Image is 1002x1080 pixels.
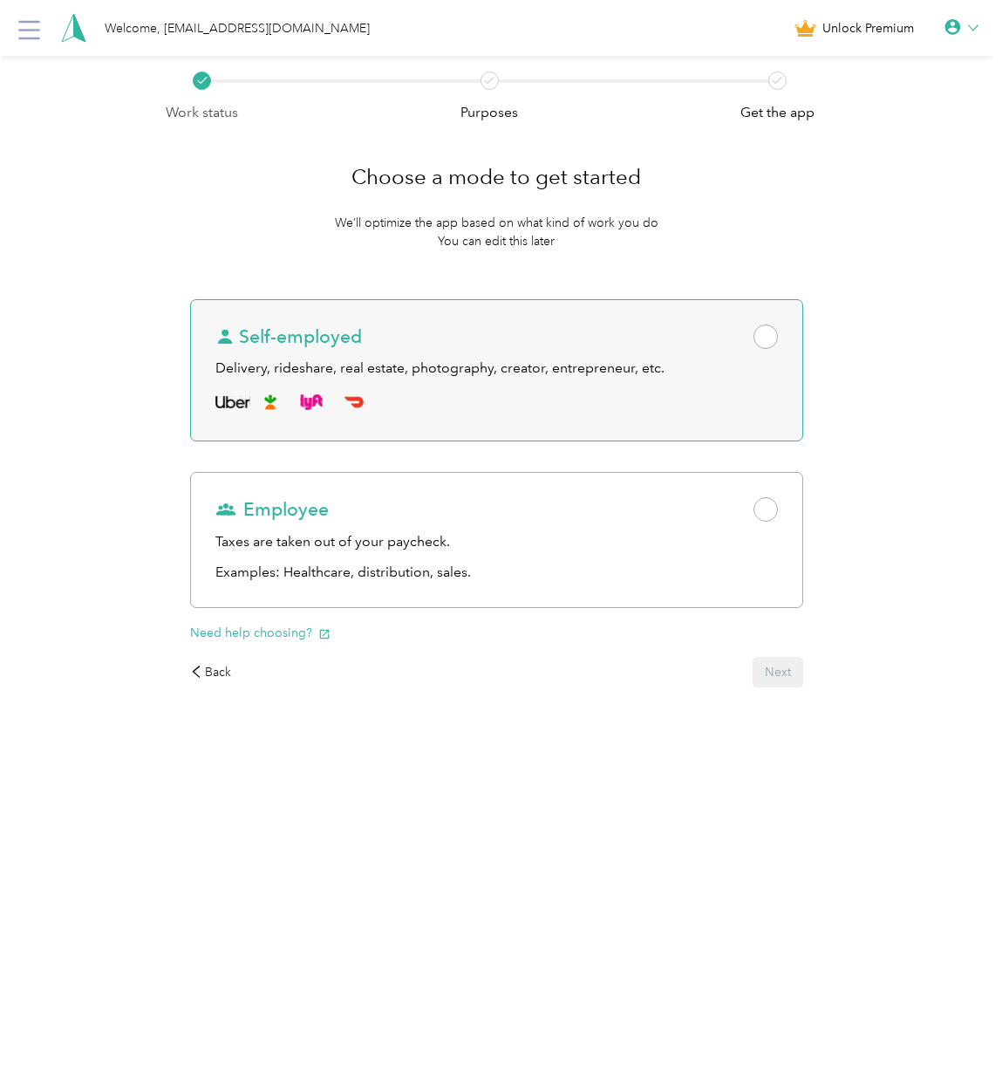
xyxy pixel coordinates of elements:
[215,358,778,379] div: Delivery, rideshare, real estate, photography, creator, entrepreneur, etc.
[215,325,362,349] span: Self-employed
[351,156,641,198] h1: Choose a mode to get started
[190,663,232,681] div: Back
[166,102,238,124] p: Work status
[438,232,555,250] p: You can edit this later
[190,624,331,642] button: Need help choosing?
[215,497,329,522] span: Employee
[460,102,518,124] p: Purposes
[215,562,778,584] p: Examples: Healthcare, distribution, sales.
[740,102,815,124] p: Get the app
[822,19,914,38] span: Unlock Premium
[215,531,778,553] div: Taxes are taken out of your paycheck.
[335,214,658,232] p: We’ll optimize the app based on what kind of work you do
[904,982,1002,1080] iframe: Everlance-gr Chat Button Frame
[105,19,370,38] div: Welcome, [EMAIL_ADDRESS][DOMAIN_NAME]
